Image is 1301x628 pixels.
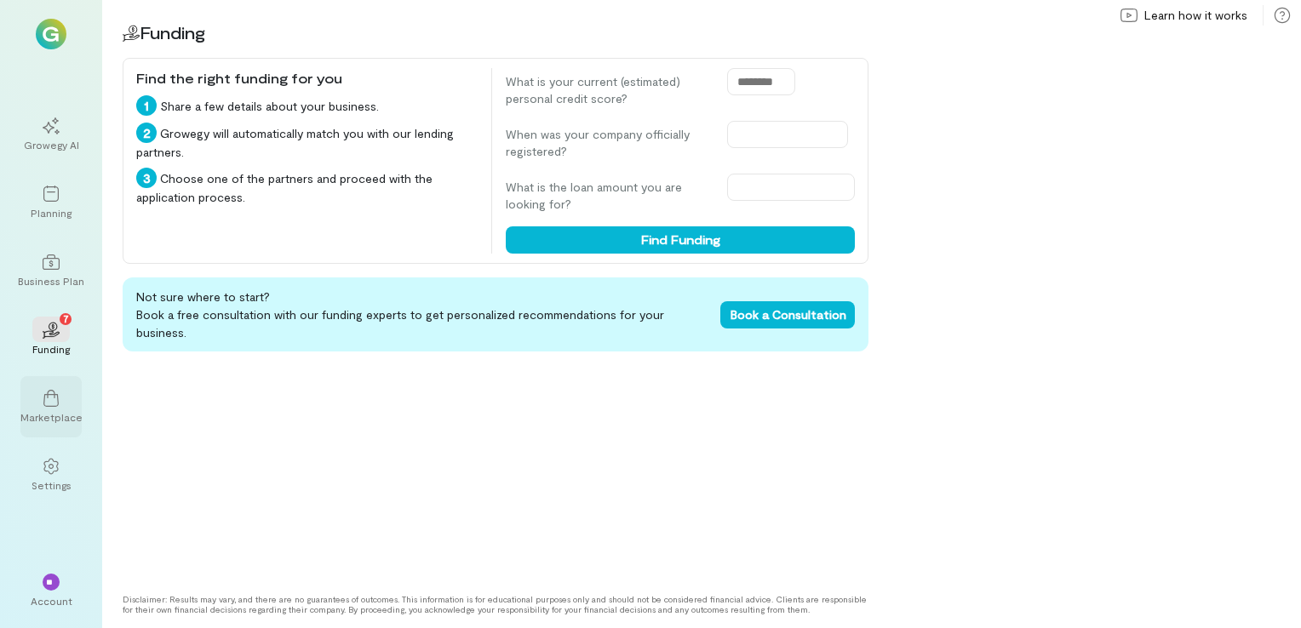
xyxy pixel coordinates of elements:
div: Share a few details about your business. [136,95,478,116]
a: Growegy AI [20,104,82,165]
div: Growegy AI [24,138,79,151]
div: Settings [32,478,72,492]
a: Funding [20,308,82,369]
div: Funding [32,342,70,356]
span: 7 [63,311,69,326]
a: Planning [20,172,82,233]
div: 2 [136,123,157,143]
div: Business Plan [18,274,84,288]
div: Choose one of the partners and proceed with the application process. [136,168,478,206]
a: Business Plan [20,240,82,301]
span: Funding [140,22,205,43]
label: When was your company officially registered? [506,126,710,160]
div: Growegy will automatically match you with our lending partners. [136,123,478,161]
a: Settings [20,444,82,505]
div: Marketplace [20,410,83,424]
div: Planning [31,206,72,220]
button: Book a Consultation [720,301,855,328]
div: Account [31,594,72,608]
div: Not sure where to start? Book a free consultation with our funding experts to get personalized re... [123,277,868,351]
label: What is the loan amount you are looking for? [506,179,710,213]
div: Disclaimer: Results may vary, and there are no guarantees of outcomes. This information is for ed... [123,594,868,614]
div: 3 [136,168,157,188]
div: Find the right funding for you [136,68,478,88]
span: Learn how it works [1144,7,1247,24]
div: 1 [136,95,157,116]
button: Find Funding [506,226,855,254]
label: What is your current (estimated) personal credit score? [506,73,710,107]
a: Marketplace [20,376,82,437]
span: Book a Consultation [731,307,846,322]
